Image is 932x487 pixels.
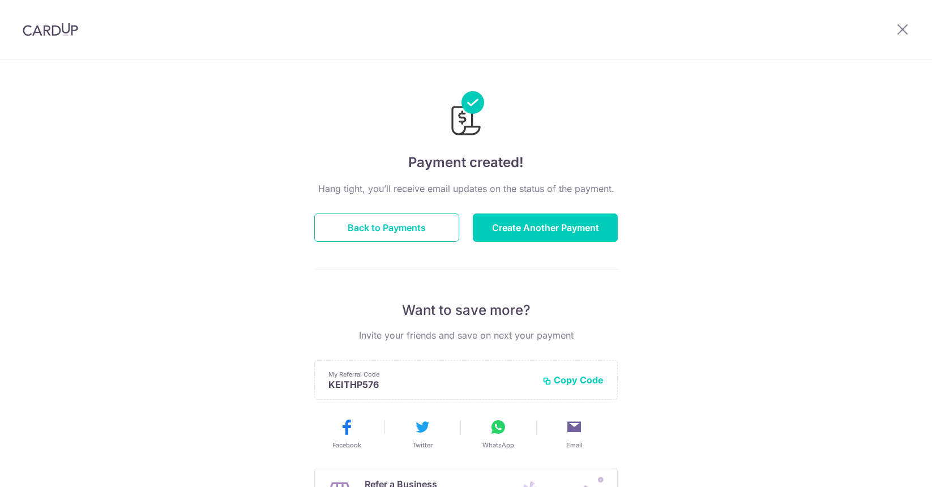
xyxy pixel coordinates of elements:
span: WhatsApp [482,441,514,450]
span: Facebook [332,441,361,450]
span: Email [566,441,583,450]
p: Invite your friends and save on next your payment [314,328,618,342]
img: Payments [448,91,484,139]
button: Facebook [313,418,380,450]
button: Create Another Payment [473,213,618,242]
p: KEITHP576 [328,379,533,390]
button: Email [541,418,608,450]
button: Back to Payments [314,213,459,242]
span: Twitter [412,441,433,450]
button: WhatsApp [465,418,532,450]
p: Want to save more? [314,301,618,319]
p: My Referral Code [328,370,533,379]
img: CardUp [23,23,78,36]
button: Copy Code [542,374,604,386]
p: Hang tight, you’ll receive email updates on the status of the payment. [314,182,618,195]
h4: Payment created! [314,152,618,173]
button: Twitter [389,418,456,450]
